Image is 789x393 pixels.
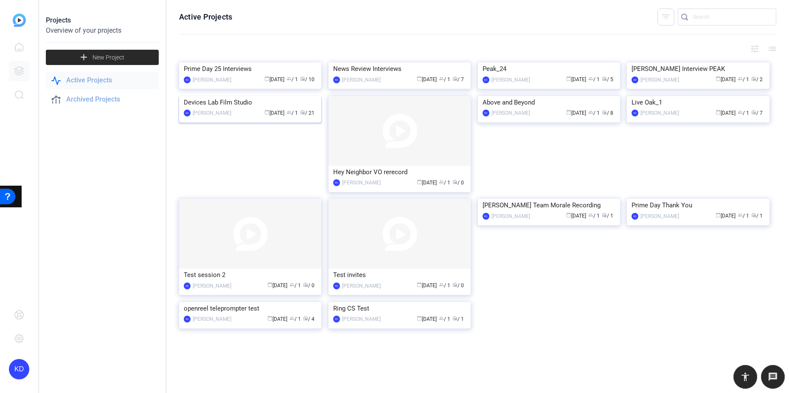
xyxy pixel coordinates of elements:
div: KD [632,76,638,83]
span: [DATE] [417,180,437,186]
span: / 1 [452,316,464,322]
div: [PERSON_NAME] [640,76,679,84]
div: Prime Day 25 Interviews [184,62,317,75]
div: Devices Lab Film Studio [184,96,317,109]
span: / 2 [751,76,763,82]
span: [DATE] [417,283,437,288]
div: [PERSON_NAME] [193,109,231,117]
span: New Project [93,53,124,62]
span: / 8 [602,110,613,116]
a: Archived Projects [46,91,159,108]
div: Ring CS Test [333,302,466,315]
div: [PERSON_NAME] [193,76,231,84]
span: / 1 [751,213,763,219]
span: group [286,110,292,115]
button: New Project [46,50,159,65]
h1: Active Projects [179,12,232,22]
span: / 7 [751,110,763,116]
div: [PERSON_NAME] [342,178,381,187]
span: group [286,76,292,81]
span: / 1 [588,213,600,219]
span: radio [303,316,308,321]
span: group [439,316,444,321]
div: KD [9,359,29,379]
mat-icon: message [768,372,778,382]
div: News Review Interviews [333,62,466,75]
span: [DATE] [417,316,437,322]
span: / 21 [300,110,314,116]
span: group [738,76,743,81]
span: calendar_today [716,76,721,81]
span: / 0 [452,283,464,288]
span: group [289,282,295,287]
span: / 1 [286,110,298,116]
mat-icon: filter_list [661,12,671,22]
span: / 1 [286,76,298,82]
span: group [439,179,444,184]
div: Test invites [333,269,466,281]
div: KD [333,283,340,289]
span: radio [602,110,607,115]
span: calendar_today [417,282,422,287]
div: Live Oak_1 [632,96,764,109]
div: KD [184,316,191,322]
span: calendar_today [566,76,571,81]
span: radio [602,76,607,81]
span: radio [751,212,756,218]
div: openreel teleprompter test [184,302,317,315]
div: [PERSON_NAME] [640,109,679,117]
span: calendar_today [264,76,270,81]
span: radio [602,212,607,218]
div: KD [632,213,638,220]
span: [DATE] [566,110,586,116]
span: / 10 [300,76,314,82]
span: / 1 [289,316,301,322]
span: radio [303,282,308,287]
div: Overview of your projects [46,25,159,36]
span: [DATE] [264,110,284,116]
div: KD [184,110,191,116]
span: / 1 [602,213,613,219]
span: / 1 [738,76,749,82]
div: [PERSON_NAME] [193,282,231,290]
div: [PERSON_NAME] [491,76,530,84]
span: / 1 [439,283,450,288]
div: Prime Day Thank You [632,199,764,212]
span: calendar_today [417,316,422,321]
mat-icon: list [766,44,776,54]
div: [PERSON_NAME] [640,212,679,221]
span: [DATE] [716,213,736,219]
span: / 1 [738,110,749,116]
span: group [289,316,295,321]
div: KD [483,76,489,83]
span: / 0 [452,180,464,186]
div: KD [483,213,489,220]
span: group [738,110,743,115]
span: group [439,76,444,81]
div: KD [333,179,340,186]
span: radio [452,316,458,321]
span: calendar_today [264,110,270,115]
span: group [588,76,593,81]
mat-icon: tune [750,44,760,54]
span: [DATE] [716,110,736,116]
span: group [588,110,593,115]
span: group [738,212,743,218]
span: / 5 [602,76,613,82]
span: [DATE] [267,316,287,322]
img: blue-gradient.svg [13,14,26,27]
span: / 7 [452,76,464,82]
span: [DATE] [264,76,284,82]
div: [PERSON_NAME] [193,315,231,323]
span: calendar_today [566,212,571,218]
span: radio [452,179,458,184]
span: [DATE] [267,283,287,288]
span: group [439,282,444,287]
span: calendar_today [566,110,571,115]
div: KD [184,283,191,289]
span: / 1 [588,76,600,82]
mat-icon: add [79,52,89,63]
div: [PERSON_NAME] [342,315,381,323]
span: calendar_today [417,179,422,184]
a: Active Projects [46,72,159,89]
